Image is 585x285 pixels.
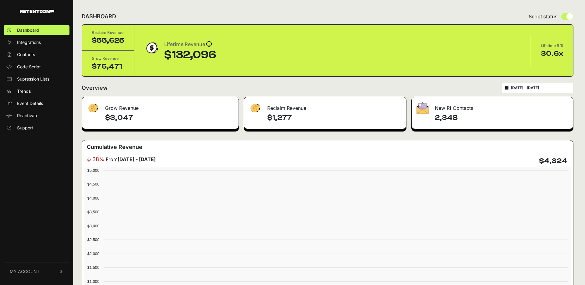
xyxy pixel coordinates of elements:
[87,251,99,256] text: $2,000
[87,279,99,284] text: $1,000
[249,102,261,114] img: fa-dollar-13500eef13a19c4ab2b9ed9ad552e47b0d9fc28b02b83b90ba0e00f96d6372e9.png
[17,52,35,58] span: Contacts
[435,113,568,123] h4: 2,348
[4,99,69,108] a: Event Details
[4,50,69,60] a: Contacts
[244,97,406,115] div: Reclaim Revenue
[17,27,39,33] span: Dashboard
[4,86,69,96] a: Trends
[4,111,69,121] a: Reactivate
[539,156,567,166] h4: $4,324
[17,125,33,131] span: Support
[87,210,99,214] text: $3,500
[417,102,429,114] img: fa-envelope-19ae18322b30453b285274b1b8af3d052b27d846a4fbe8435d1a52b978f639a2.png
[87,196,99,200] text: $4,000
[4,25,69,35] a: Dashboard
[541,43,563,49] div: Lifetime ROI
[541,49,563,59] div: 30.6x
[164,49,216,61] div: $132,096
[20,10,54,13] img: Retention.com
[10,269,40,275] span: MY ACCOUNT
[4,62,69,72] a: Code Script
[87,265,99,270] text: $1,500
[164,40,216,49] div: Lifetime Revenue
[17,113,38,119] span: Reactivate
[92,56,124,62] div: Grow Revenue
[267,113,401,123] h4: $1,277
[92,36,124,45] div: $55,625
[82,12,116,21] h2: DASHBOARD
[4,38,69,47] a: Integrations
[92,30,124,36] div: Reclaim Revenue
[118,156,156,162] strong: [DATE] - [DATE]
[17,39,41,45] span: Integrations
[87,237,99,242] text: $2,500
[92,62,124,71] div: $76,471
[87,143,142,151] h3: Cumulative Revenue
[17,88,31,94] span: Trends
[82,97,239,115] div: Grow Revenue
[17,76,49,82] span: Supression Lists
[17,64,41,70] span: Code Script
[106,156,156,163] span: From
[144,40,159,56] img: dollar-coin-05c43ed7efb7bc0c12610022525b4bbbb207c7efeef5aecc26f025e68dcafac9.png
[105,113,234,123] h4: $3,047
[4,74,69,84] a: Supression Lists
[92,155,105,164] span: 38%
[87,102,99,114] img: fa-dollar-13500eef13a19c4ab2b9ed9ad552e47b0d9fc28b02b83b90ba0e00f96d6372e9.png
[87,182,99,186] text: $4,500
[4,262,69,281] a: MY ACCOUNT
[82,84,108,92] h2: Overview
[4,123,69,133] a: Support
[412,97,573,115] div: New R! Contacts
[529,13,558,20] span: Script status
[17,100,43,106] span: Event Details
[87,168,99,173] text: $5,000
[87,224,99,228] text: $3,000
